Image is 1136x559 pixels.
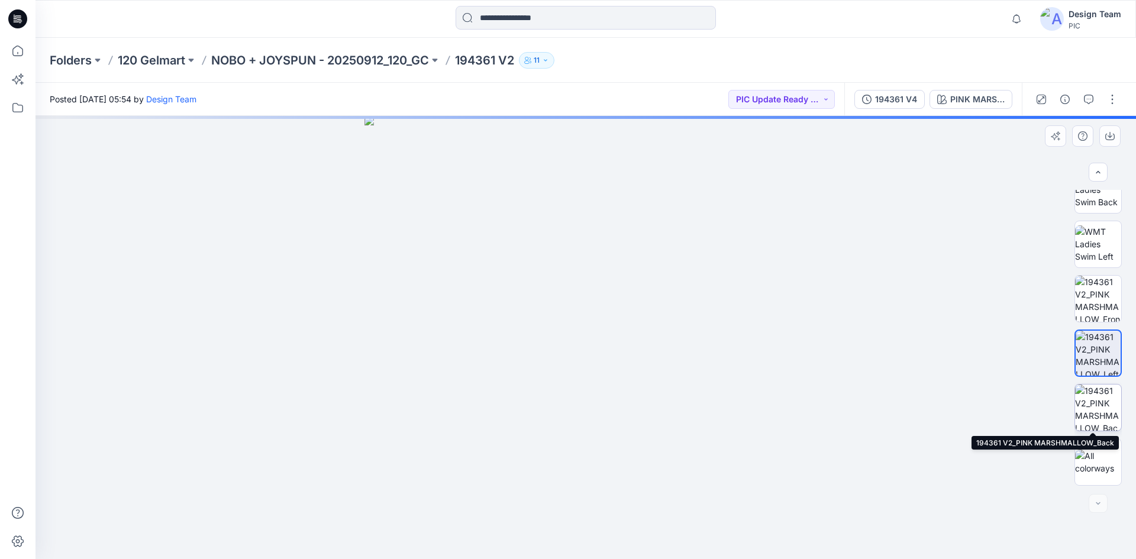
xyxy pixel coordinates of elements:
[1056,90,1074,109] button: Details
[930,90,1012,109] button: PINK MARSHMALLOW
[854,90,925,109] button: 194361 V4
[1075,276,1121,322] img: 194361 V2_PINK MARSHMALLOW_Front
[211,52,429,69] a: NOBO + JOYSPUN - 20250912_120_GC
[1069,21,1121,30] div: PIC
[118,52,185,69] a: 120 Gelmart
[1075,450,1121,474] img: All colorways
[875,93,917,106] div: 194361 V4
[455,52,514,69] p: 194361 V2
[1040,7,1064,31] img: avatar
[1076,331,1121,376] img: 194361 V2_PINK MARSHMALLOW_Left
[950,93,1005,106] div: PINK MARSHMALLOW
[50,52,92,69] a: Folders
[1075,171,1121,208] img: WMT Ladies Swim Back
[1075,225,1121,263] img: WMT Ladies Swim Left
[1075,384,1121,431] img: 194361 V2_PINK MARSHMALLOW_Back
[146,94,196,104] a: Design Team
[50,93,196,105] span: Posted [DATE] 05:54 by
[519,52,554,69] button: 11
[534,54,540,67] p: 11
[364,116,808,559] img: eyJhbGciOiJIUzI1NiIsImtpZCI6IjAiLCJzbHQiOiJzZXMiLCJ0eXAiOiJKV1QifQ.eyJkYXRhIjp7InR5cGUiOiJzdG9yYW...
[1069,7,1121,21] div: Design Team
